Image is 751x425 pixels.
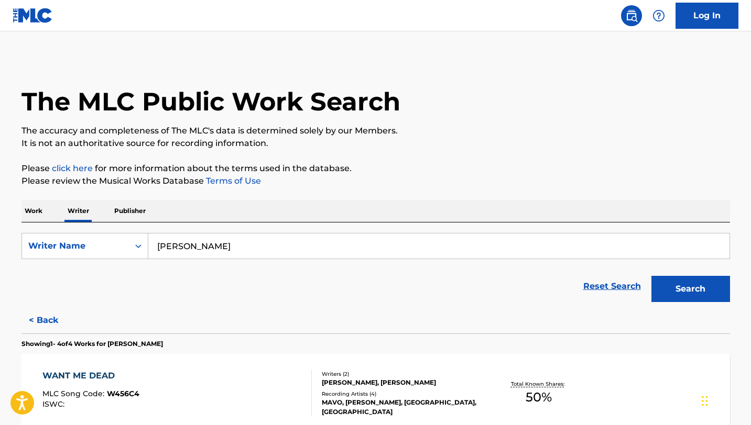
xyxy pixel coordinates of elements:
a: Log In [676,3,738,29]
h1: The MLC Public Work Search [21,86,400,117]
div: MAVO, [PERSON_NAME], [GEOGRAPHIC_DATA], [GEOGRAPHIC_DATA] [322,398,480,417]
a: Public Search [621,5,642,26]
div: WANT ME DEAD [42,370,139,382]
img: MLC Logo [13,8,53,23]
span: MLC Song Code : [42,389,107,398]
img: help [652,9,665,22]
a: click here [52,163,93,173]
form: Search Form [21,233,730,307]
span: 50 % [526,388,552,407]
div: [PERSON_NAME], [PERSON_NAME] [322,378,480,387]
div: Help [648,5,669,26]
iframe: Chat Widget [699,375,751,425]
p: Writer [64,200,92,222]
div: Drag [702,385,708,417]
p: It is not an authoritative source for recording information. [21,137,730,150]
a: Terms of Use [204,176,261,186]
button: Search [651,276,730,302]
p: Showing 1 - 4 of 4 Works for [PERSON_NAME] [21,339,163,349]
div: Writer Name [28,240,123,252]
img: search [625,9,638,22]
iframe: Resource Center [722,272,751,356]
p: Please review the Musical Works Database [21,175,730,187]
span: W456C4 [107,389,139,398]
p: Total Known Shares: [511,380,567,388]
div: Writers ( 2 ) [322,370,480,378]
button: < Back [21,307,84,333]
div: Recording Artists ( 4 ) [322,390,480,398]
p: The accuracy and completeness of The MLC's data is determined solely by our Members. [21,125,730,137]
a: Reset Search [578,275,646,298]
p: Work [21,200,46,222]
p: Please for more information about the terms used in the database. [21,162,730,175]
p: Publisher [111,200,149,222]
span: ISWC : [42,399,67,409]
